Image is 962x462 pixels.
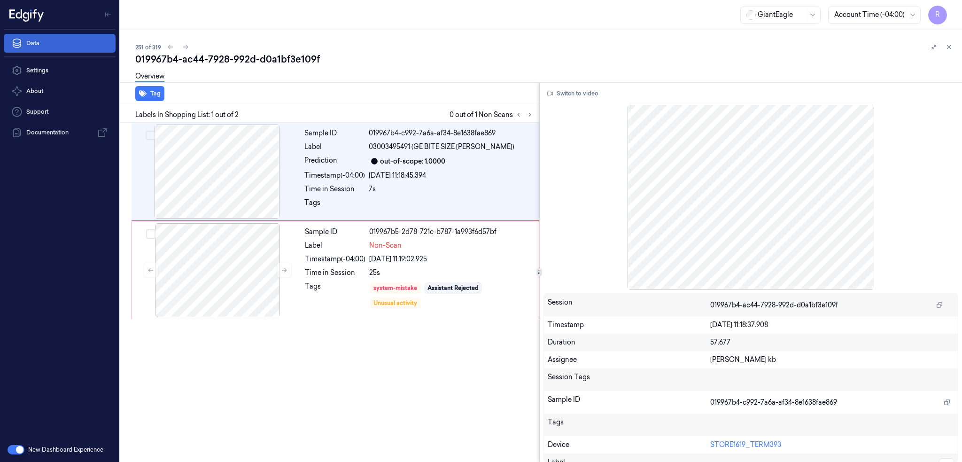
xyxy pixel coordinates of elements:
div: 7s [369,184,534,194]
span: Labels In Shopping List: 1 out of 2 [135,110,239,120]
div: Sample ID [305,227,365,237]
div: STORE1619_TERM393 [710,440,954,450]
button: Select row [146,131,155,140]
span: 0 out of 1 Non Scans [450,109,535,120]
a: Support [4,102,116,121]
div: Assistant Rejected [427,284,479,292]
div: Time in Session [304,184,365,194]
div: Session Tags [548,372,710,387]
button: Tag [135,86,164,101]
a: Data [4,34,116,53]
span: 019967b4-c992-7a6a-af34-8e1638fae869 [710,398,837,407]
div: 019967b4-ac44-7928-992d-d0a1bf3e109f [135,53,954,66]
div: [PERSON_NAME] kb [710,355,954,365]
div: Sample ID [304,128,365,138]
span: 03003495491 (GE BITE SIZE [PERSON_NAME]) [369,142,514,152]
a: Documentation [4,123,116,142]
div: [DATE] 11:19:02.925 [369,254,533,264]
div: Time in Session [305,268,365,278]
div: system-mistake [373,284,417,292]
div: Unusual activity [373,299,417,307]
button: Toggle Navigation [101,7,116,22]
span: Non-Scan [369,241,402,251]
a: Settings [4,61,116,80]
div: Label [305,241,365,251]
div: Duration [548,337,710,347]
div: Device [548,440,710,450]
a: Overview [135,71,164,82]
div: 019967b4-c992-7a6a-af34-8e1638fae869 [369,128,534,138]
div: Label [304,142,365,152]
div: Timestamp [548,320,710,330]
div: Timestamp (-04:00) [305,254,365,264]
div: Timestamp (-04:00) [304,171,365,180]
div: 019967b5-2d78-721c-b787-1a993f6d57bf [369,227,533,237]
div: Assignee [548,355,710,365]
span: 019967b4-ac44-7928-992d-d0a1bf3e109f [710,300,838,310]
div: Sample ID [548,395,710,410]
div: out-of-scope: 1.0000 [380,157,445,166]
span: 251 of 319 [135,43,161,51]
div: [DATE] 11:18:37.908 [710,320,954,330]
button: R [928,6,947,24]
div: [DATE] 11:18:45.394 [369,171,534,180]
div: Session [548,298,710,313]
div: Prediction [304,156,365,167]
div: 25s [369,268,533,278]
div: Tags [548,417,710,432]
button: Select row [146,229,155,239]
div: Tags [305,282,365,310]
div: Tags [304,198,365,213]
button: Switch to video [543,86,602,101]
button: About [4,82,116,101]
div: 57.677 [710,337,954,347]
